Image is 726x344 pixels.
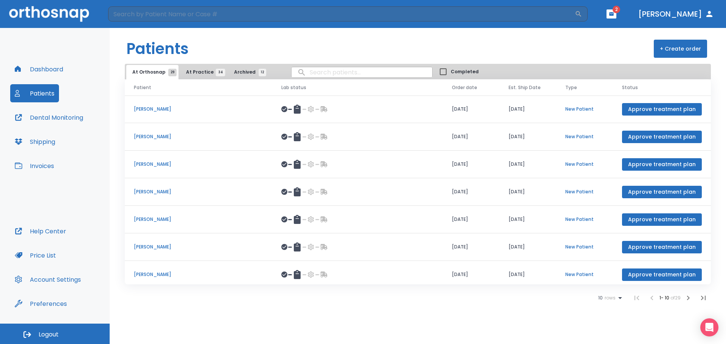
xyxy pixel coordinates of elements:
[659,295,670,301] span: 1 - 10
[700,318,718,336] div: Open Intercom Messenger
[565,161,604,168] p: New Patient
[635,7,717,21] button: [PERSON_NAME]
[443,123,500,151] td: [DATE]
[622,84,638,91] span: Status
[565,106,604,113] p: New Patient
[622,241,702,253] button: Approve treatment plan
[134,216,263,223] p: [PERSON_NAME]
[670,295,681,301] span: of 29
[443,178,500,206] td: [DATE]
[603,295,616,301] span: rows
[613,6,620,13] span: 2
[9,6,89,22] img: Orthosnap
[500,206,556,233] td: [DATE]
[443,233,500,261] td: [DATE]
[216,69,225,76] span: 34
[108,6,575,22] input: Search by Patient Name or Case #
[500,123,556,151] td: [DATE]
[443,261,500,288] td: [DATE]
[126,37,189,60] h1: Patients
[126,65,270,79] div: tabs
[10,157,59,175] button: Invoices
[10,108,88,126] button: Dental Monitoring
[10,133,60,151] button: Shipping
[186,69,220,76] span: At Practice
[452,84,477,91] span: Order date
[622,186,702,198] button: Approve treatment plan
[259,69,266,76] span: 12
[134,161,263,168] p: [PERSON_NAME]
[10,295,71,313] button: Preferences
[598,295,603,301] span: 10
[622,131,702,143] button: Approve treatment plan
[234,69,262,76] span: Archived
[134,133,263,140] p: [PERSON_NAME]
[500,261,556,288] td: [DATE]
[565,84,577,91] span: Type
[500,96,556,123] td: [DATE]
[292,65,432,80] input: search
[622,103,702,116] button: Approve treatment plan
[39,330,59,339] span: Logout
[132,69,172,76] span: At Orthosnap
[565,244,604,250] p: New Patient
[10,246,60,264] button: Price List
[10,84,59,102] button: Patients
[565,216,604,223] p: New Patient
[134,271,263,278] p: [PERSON_NAME]
[168,69,177,76] span: 29
[500,233,556,261] td: [DATE]
[443,206,500,233] td: [DATE]
[134,84,151,91] span: Patient
[622,158,702,171] button: Approve treatment plan
[654,40,707,58] button: + Create order
[565,188,604,195] p: New Patient
[500,151,556,178] td: [DATE]
[443,96,500,123] td: [DATE]
[281,84,306,91] span: Lab status
[10,222,71,240] button: Help Center
[500,178,556,206] td: [DATE]
[565,271,604,278] p: New Patient
[622,268,702,281] button: Approve treatment plan
[134,244,263,250] p: [PERSON_NAME]
[10,270,85,288] button: Account Settings
[509,84,541,91] span: Est. Ship Date
[622,213,702,226] button: Approve treatment plan
[134,106,263,113] p: [PERSON_NAME]
[10,60,68,78] button: Dashboard
[565,133,604,140] p: New Patient
[443,151,500,178] td: [DATE]
[134,188,263,195] p: [PERSON_NAME]
[451,68,479,75] span: Completed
